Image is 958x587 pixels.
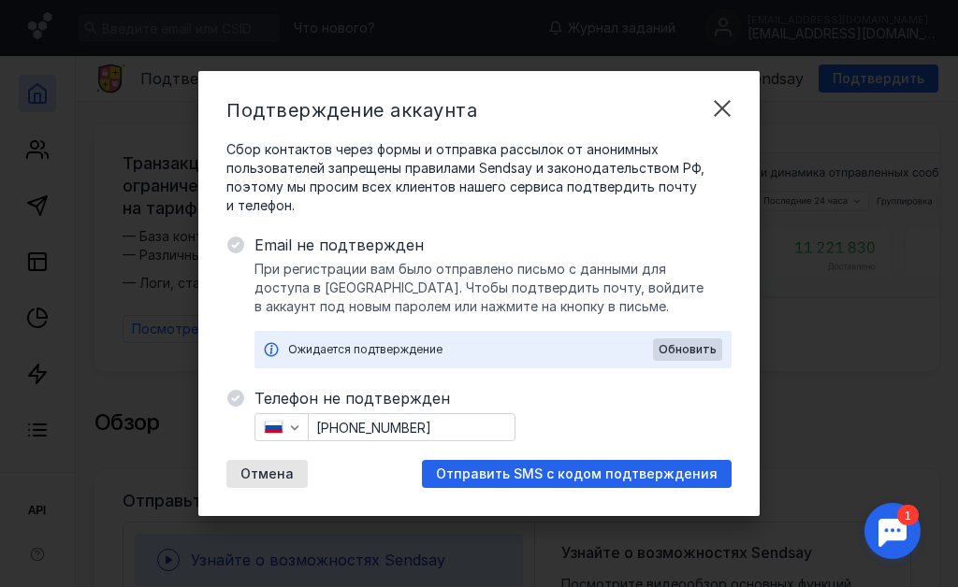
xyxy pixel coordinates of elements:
[226,460,308,488] button: Отмена
[653,338,722,361] button: Обновить
[436,466,718,482] span: Отправить SMS с кодом подтверждения
[659,343,717,356] span: Обновить
[226,140,732,215] span: Сбор контактов через формы и отправка рассылок от анонимных пользователей запрещены правилами Sen...
[226,99,477,122] span: Подтверждение аккаунта
[42,11,64,32] div: 1
[288,340,653,359] div: Ожидается подтверждение
[254,260,732,316] span: При регистрации вам было отправлено письмо с данными для доступа в [GEOGRAPHIC_DATA]. Чтобы подтв...
[254,234,732,256] span: Email не подтвержден
[422,460,732,488] button: Отправить SMS с кодом подтверждения
[240,466,294,482] span: Отмена
[254,387,732,409] span: Телефон не подтвержден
